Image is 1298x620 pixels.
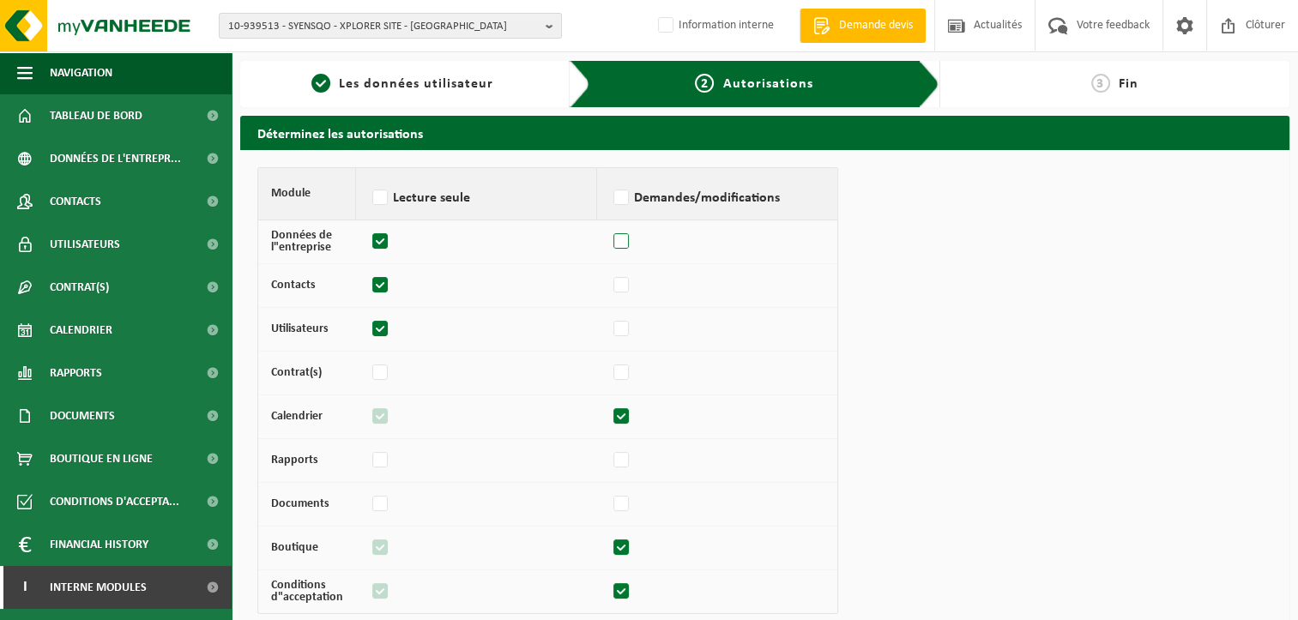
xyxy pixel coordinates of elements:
[50,480,179,523] span: Conditions d'accepta...
[50,266,109,309] span: Contrat(s)
[50,523,148,566] span: Financial History
[50,223,120,266] span: Utilisateurs
[271,366,322,379] strong: Contrat(s)
[271,541,318,554] strong: Boutique
[50,51,112,94] span: Navigation
[722,77,812,91] span: Autorisations
[50,566,147,609] span: Interne modules
[610,185,824,211] label: Demandes/modifications
[50,309,112,352] span: Calendrier
[249,74,556,94] a: 1Les données utilisateur
[1091,74,1110,93] span: 3
[835,17,917,34] span: Demande devis
[50,352,102,394] span: Rapports
[17,566,33,609] span: I
[219,13,562,39] button: 10-939513 - SYENSQO - XPLORER SITE - [GEOGRAPHIC_DATA]
[228,14,539,39] span: 10-939513 - SYENSQO - XPLORER SITE - [GEOGRAPHIC_DATA]
[655,13,774,39] label: Information interne
[50,437,153,480] span: Boutique en ligne
[369,185,583,211] label: Lecture seule
[311,74,330,93] span: 1
[339,77,493,91] span: Les données utilisateur
[271,454,318,467] strong: Rapports
[258,168,356,220] th: Module
[1119,77,1138,91] span: Fin
[50,94,142,137] span: Tableau de bord
[240,116,1289,149] h2: Déterminez les autorisations
[271,229,332,254] strong: Données de l"entreprise
[50,137,181,180] span: Données de l'entrepr...
[50,180,101,223] span: Contacts
[271,410,323,423] strong: Calendrier
[695,74,714,93] span: 2
[271,279,316,292] strong: Contacts
[271,497,329,510] strong: Documents
[50,394,115,437] span: Documents
[800,9,926,43] a: Demande devis
[271,322,329,335] strong: Utilisateurs
[271,579,343,604] strong: Conditions d"acceptation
